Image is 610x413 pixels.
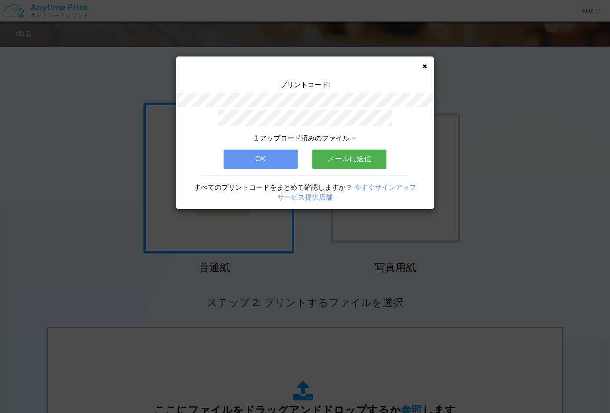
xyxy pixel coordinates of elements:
[280,81,330,88] span: プリントコード:
[224,150,298,169] button: OK
[277,194,333,201] a: サービス提供店舗
[254,135,349,142] span: 1 アップロード済みのファイル
[354,184,416,191] a: 今すぐサインアップ
[312,150,386,169] button: メールに送信
[194,184,352,191] span: すべてのプリントコードをまとめて確認しますか？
